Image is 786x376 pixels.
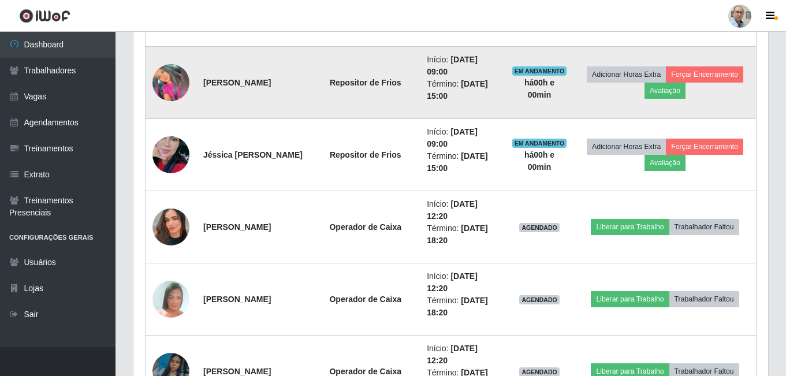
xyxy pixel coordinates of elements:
[512,139,567,148] span: EM ANDAMENTO
[203,78,271,87] strong: [PERSON_NAME]
[427,344,478,365] time: [DATE] 12:20
[427,126,498,150] li: Início:
[330,150,401,159] strong: Repositor de Frios
[427,198,498,222] li: Início:
[427,78,498,102] li: Término:
[329,222,401,232] strong: Operador de Caixa
[519,295,560,304] span: AGENDADO
[427,127,478,148] time: [DATE] 09:00
[330,78,401,87] strong: Repositor de Frios
[587,66,666,83] button: Adicionar Horas Extra
[203,222,271,232] strong: [PERSON_NAME]
[203,367,271,376] strong: [PERSON_NAME]
[329,295,401,304] strong: Operador de Caixa
[669,219,739,235] button: Trabalhador Faltou
[524,78,554,99] strong: há 00 h e 00 min
[427,54,498,78] li: Início:
[427,271,478,293] time: [DATE] 12:20
[152,122,189,188] img: 1758117857467.jpeg
[591,219,669,235] button: Liberar para Trabalho
[203,150,303,159] strong: Jéssica [PERSON_NAME]
[152,194,189,260] img: 1750801890236.jpeg
[19,9,70,23] img: CoreUI Logo
[203,295,271,304] strong: [PERSON_NAME]
[666,66,743,83] button: Forçar Encerramento
[427,270,498,295] li: Início:
[427,199,478,221] time: [DATE] 12:20
[152,64,189,101] img: 1715215500875.jpeg
[427,295,498,319] li: Término:
[152,272,189,326] img: 1737214491896.jpeg
[645,155,686,171] button: Avaliação
[587,139,666,155] button: Adicionar Horas Extra
[591,291,669,307] button: Liberar para Trabalho
[427,343,498,367] li: Início:
[666,139,743,155] button: Forçar Encerramento
[669,291,739,307] button: Trabalhador Faltou
[427,222,498,247] li: Término:
[427,150,498,174] li: Término:
[645,83,686,99] button: Avaliação
[524,150,554,172] strong: há 00 h e 00 min
[427,55,478,76] time: [DATE] 09:00
[329,367,401,376] strong: Operador de Caixa
[519,223,560,232] span: AGENDADO
[512,66,567,76] span: EM ANDAMENTO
